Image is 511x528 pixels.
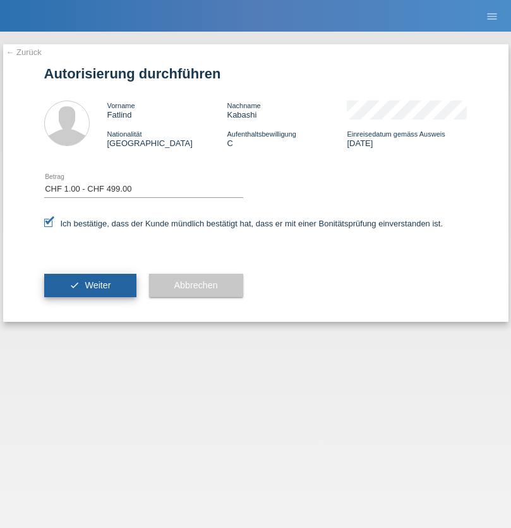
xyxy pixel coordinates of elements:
[227,101,347,120] div: Kabashi
[174,280,218,290] span: Abbrechen
[44,219,443,228] label: Ich bestätige, dass der Kunde mündlich bestätigt hat, dass er mit einer Bonitätsprüfung einversta...
[107,101,227,120] div: Fatlind
[44,66,467,82] h1: Autorisierung durchführen
[227,102,260,109] span: Nachname
[44,274,136,298] button: check Weiter
[347,129,467,148] div: [DATE]
[149,274,243,298] button: Abbrechen
[6,47,42,57] a: ← Zurück
[227,130,296,138] span: Aufenthaltsbewilligung
[107,129,227,148] div: [GEOGRAPHIC_DATA]
[479,12,505,20] a: menu
[227,129,347,148] div: C
[107,130,142,138] span: Nationalität
[69,280,80,290] i: check
[347,130,445,138] span: Einreisedatum gemäss Ausweis
[107,102,135,109] span: Vorname
[85,280,111,290] span: Weiter
[486,10,498,23] i: menu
